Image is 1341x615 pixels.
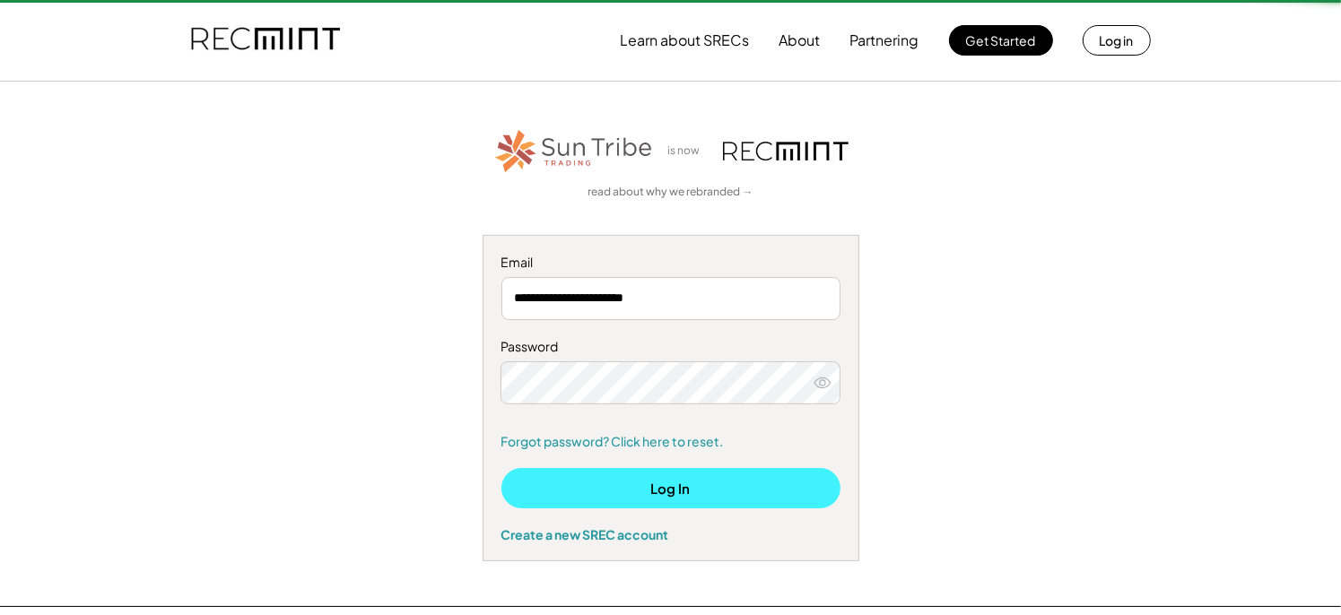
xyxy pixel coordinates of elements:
[664,143,714,159] div: is now
[501,433,840,451] a: Forgot password? Click here to reset.
[779,22,821,58] button: About
[501,338,840,356] div: Password
[493,126,655,176] img: STT_Horizontal_Logo%2B-%2BColor.png
[621,22,750,58] button: Learn about SRECs
[723,142,849,160] img: recmint-logotype%403x.png
[588,185,753,200] a: read about why we rebranded →
[1083,25,1151,56] button: Log in
[501,526,840,542] div: Create a new SREC account
[191,10,340,71] img: recmint-logotype%403x.png
[949,25,1053,56] button: Get Started
[501,468,840,508] button: Log In
[850,22,919,58] button: Partnering
[501,254,840,272] div: Email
